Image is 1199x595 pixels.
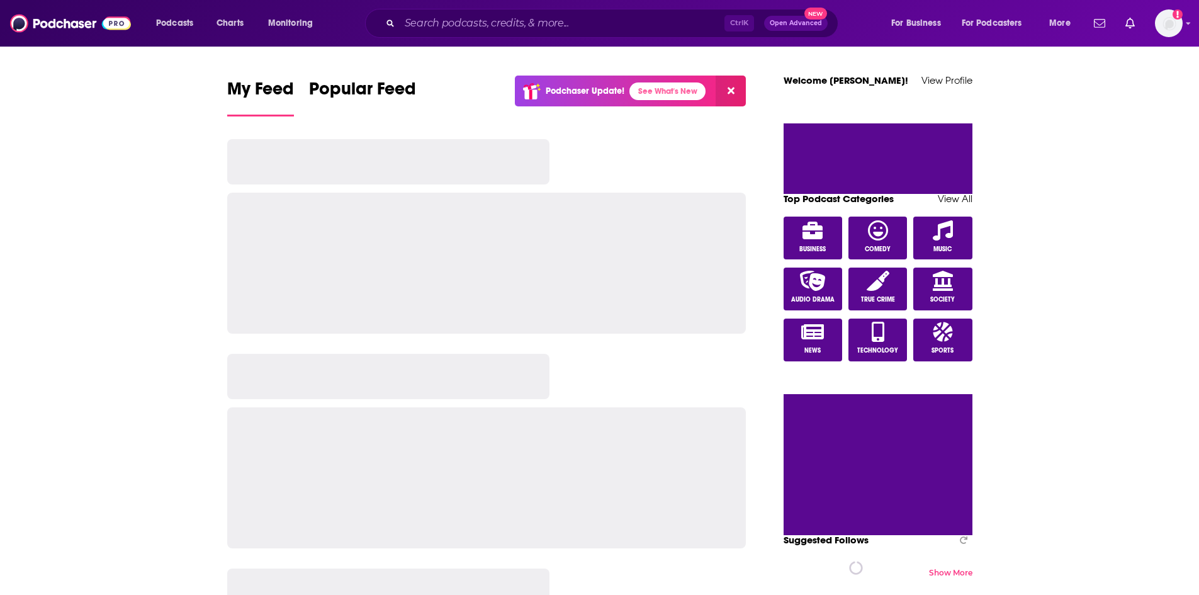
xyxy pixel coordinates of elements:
a: Top Podcast Categories [784,193,894,205]
div: Show More [929,568,972,577]
span: Logged in as luilaking [1155,9,1183,37]
button: open menu [954,13,1040,33]
span: Sports [932,347,954,354]
a: Welcome [PERSON_NAME]! [784,74,908,86]
p: Podchaser Update! [546,86,624,96]
input: Search podcasts, credits, & more... [400,13,724,33]
button: open menu [147,13,210,33]
a: True Crime [848,268,908,310]
span: Technology [857,347,898,354]
span: Comedy [865,246,891,253]
span: Popular Feed [309,78,416,107]
a: Society [913,268,972,310]
span: Monitoring [268,14,313,32]
img: Podchaser - Follow, Share and Rate Podcasts [10,11,131,35]
button: open menu [259,13,329,33]
button: Show profile menu [1155,9,1183,37]
a: View Profile [921,74,972,86]
img: User Profile [1155,9,1183,37]
span: News [804,347,821,354]
span: More [1049,14,1071,32]
button: Open AdvancedNew [764,16,828,31]
a: Show notifications dropdown [1089,13,1110,34]
a: Technology [848,319,908,361]
a: Popular Feed [309,78,416,116]
a: My Feed [227,78,294,116]
span: Suggested Follows [784,534,869,546]
a: See What's New [629,82,706,100]
a: Music [913,217,972,259]
div: Search podcasts, credits, & more... [377,9,850,38]
span: For Podcasters [962,14,1022,32]
span: Business [799,246,826,253]
a: View All [938,193,972,205]
svg: Add a profile image [1173,9,1183,20]
span: True Crime [861,296,895,303]
span: My Feed [227,78,294,107]
span: New [804,8,827,20]
span: Open Advanced [770,20,822,26]
span: For Business [891,14,941,32]
span: Charts [217,14,244,32]
span: Ctrl K [724,15,754,31]
a: Business [784,217,843,259]
span: Society [930,296,955,303]
span: Music [933,246,952,253]
a: Sports [913,319,972,361]
a: Charts [208,13,251,33]
a: Comedy [848,217,908,259]
a: News [784,319,843,361]
button: open menu [882,13,957,33]
span: Podcasts [156,14,193,32]
span: Audio Drama [791,296,835,303]
a: Audio Drama [784,268,843,310]
button: open menu [1040,13,1086,33]
a: Show notifications dropdown [1120,13,1140,34]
